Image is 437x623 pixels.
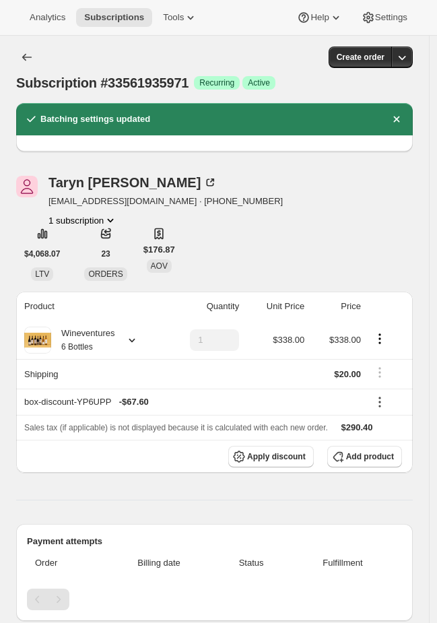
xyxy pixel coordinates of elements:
[310,12,329,23] span: Help
[48,176,217,189] div: Taryn [PERSON_NAME]
[16,359,162,389] th: Shipping
[27,589,402,610] nav: Pagination
[162,292,243,321] th: Quantity
[40,112,150,126] h2: Batching settings updated
[337,52,384,63] span: Create order
[292,556,394,570] span: Fulfillment
[329,46,393,68] button: Create order
[16,292,162,321] th: Product
[386,108,407,130] button: Dismiss notification
[119,395,149,409] span: - $67.60
[84,12,144,23] span: Subscriptions
[248,77,270,88] span: Active
[329,335,361,345] span: $338.00
[327,446,402,467] button: Add product
[273,335,304,345] span: $338.00
[16,243,68,265] button: $4,068.07
[27,548,103,578] th: Order
[369,331,391,346] button: Product actions
[199,77,234,88] span: Recurring
[334,369,361,379] span: $20.00
[289,8,350,27] button: Help
[24,423,328,432] span: Sales tax (if applicable) is not displayed because it is calculated with each new order.
[101,249,110,259] span: 23
[341,422,373,432] span: $290.40
[346,451,394,462] span: Add product
[27,535,402,548] h2: Payment attempts
[30,12,65,23] span: Analytics
[76,8,152,27] button: Subscriptions
[48,195,283,208] span: [EMAIL_ADDRESS][DOMAIN_NAME] · [PHONE_NUMBER]
[51,327,114,354] div: Wineventures
[155,8,205,27] button: Tools
[243,292,308,321] th: Unit Price
[16,46,38,68] button: Subscriptions
[88,269,123,279] span: ORDERS
[375,12,407,23] span: Settings
[219,556,283,570] span: Status
[247,451,306,462] span: Apply discount
[369,365,391,380] button: Shipping actions
[22,8,73,27] button: Analytics
[228,446,314,467] button: Apply discount
[107,556,211,570] span: Billing date
[35,269,49,279] span: LTV
[16,176,38,197] span: Taryn Schmidt
[354,8,415,27] button: Settings
[151,261,168,271] span: AOV
[16,75,189,90] span: Subscription #33561935971
[61,342,93,352] small: 6 Bottles
[48,214,117,227] button: Product actions
[24,395,361,409] div: box-discount-YP6UPP
[308,292,365,321] th: Price
[93,243,118,265] button: 23
[143,243,175,257] span: $176.87
[163,12,184,23] span: Tools
[24,249,60,259] span: $4,068.07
